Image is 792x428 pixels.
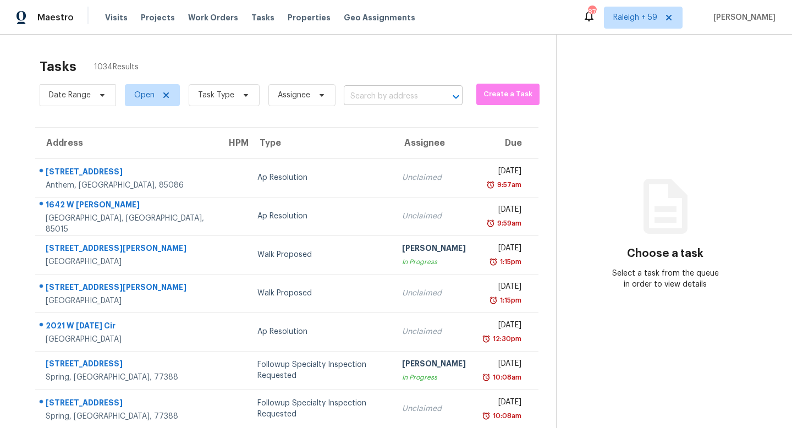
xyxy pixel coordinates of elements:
[278,90,310,101] span: Assignee
[482,372,491,383] img: Overdue Alarm Icon
[46,320,209,334] div: 2021 W [DATE] Cir
[40,61,76,72] h2: Tasks
[46,166,209,180] div: [STREET_ADDRESS]
[257,249,384,260] div: Walk Proposed
[491,372,521,383] div: 10:08am
[402,211,466,222] div: Unclaimed
[495,179,521,190] div: 9:57am
[288,12,331,23] span: Properties
[105,12,128,23] span: Visits
[257,211,384,222] div: Ap Resolution
[198,90,234,101] span: Task Type
[611,268,720,290] div: Select a task from the queue in order to view details
[588,7,596,18] div: 876
[491,410,521,421] div: 10:08am
[448,89,464,105] button: Open
[483,320,521,333] div: [DATE]
[486,179,495,190] img: Overdue Alarm Icon
[94,62,139,73] span: 1034 Results
[489,295,498,306] img: Overdue Alarm Icon
[393,128,475,158] th: Assignee
[709,12,776,23] span: [PERSON_NAME]
[402,358,466,372] div: [PERSON_NAME]
[257,398,384,420] div: Followup Specialty Inspection Requested
[475,128,538,158] th: Due
[495,218,521,229] div: 9:59am
[46,199,209,213] div: 1642 W [PERSON_NAME]
[251,14,274,21] span: Tasks
[627,248,703,259] h3: Choose a task
[402,256,466,267] div: In Progress
[257,288,384,299] div: Walk Proposed
[402,172,466,183] div: Unclaimed
[46,256,209,267] div: [GEOGRAPHIC_DATA]
[257,359,384,381] div: Followup Specialty Inspection Requested
[483,204,521,218] div: [DATE]
[402,243,466,256] div: [PERSON_NAME]
[46,213,209,235] div: [GEOGRAPHIC_DATA], [GEOGRAPHIC_DATA], 85015
[483,281,521,295] div: [DATE]
[188,12,238,23] span: Work Orders
[498,295,521,306] div: 1:15pm
[46,334,209,345] div: [GEOGRAPHIC_DATA]
[344,88,432,105] input: Search by address
[489,256,498,267] img: Overdue Alarm Icon
[483,397,521,410] div: [DATE]
[482,410,491,421] img: Overdue Alarm Icon
[46,397,209,411] div: [STREET_ADDRESS]
[402,372,466,383] div: In Progress
[46,282,209,295] div: [STREET_ADDRESS][PERSON_NAME]
[46,180,209,191] div: Anthem, [GEOGRAPHIC_DATA], 85086
[35,128,218,158] th: Address
[46,358,209,372] div: [STREET_ADDRESS]
[498,256,521,267] div: 1:15pm
[483,243,521,256] div: [DATE]
[402,326,466,337] div: Unclaimed
[257,172,384,183] div: Ap Resolution
[476,84,540,105] button: Create a Task
[46,243,209,256] div: [STREET_ADDRESS][PERSON_NAME]
[483,358,521,372] div: [DATE]
[402,403,466,414] div: Unclaimed
[257,326,384,337] div: Ap Resolution
[483,166,521,179] div: [DATE]
[49,90,91,101] span: Date Range
[134,90,155,101] span: Open
[249,128,393,158] th: Type
[46,372,209,383] div: Spring, [GEOGRAPHIC_DATA], 77388
[613,12,657,23] span: Raleigh + 59
[402,288,466,299] div: Unclaimed
[218,128,249,158] th: HPM
[482,88,534,101] span: Create a Task
[141,12,175,23] span: Projects
[491,333,521,344] div: 12:30pm
[46,411,209,422] div: Spring, [GEOGRAPHIC_DATA], 77388
[37,12,74,23] span: Maestro
[486,218,495,229] img: Overdue Alarm Icon
[344,12,415,23] span: Geo Assignments
[46,295,209,306] div: [GEOGRAPHIC_DATA]
[482,333,491,344] img: Overdue Alarm Icon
